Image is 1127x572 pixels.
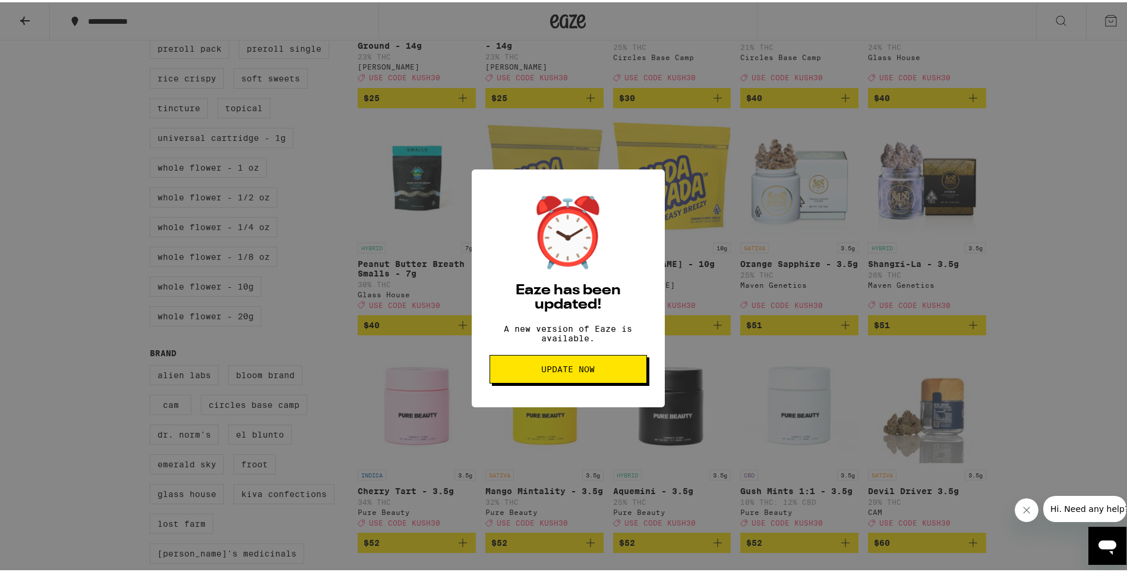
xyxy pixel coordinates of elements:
[490,281,647,310] h2: Eaze has been updated!
[7,8,86,18] span: Hi. Need any help?
[526,191,610,269] div: ⏰
[1043,494,1126,520] iframe: Message from company
[541,363,595,371] span: Update Now
[490,322,647,341] p: A new version of Eaze is available.
[1088,524,1126,562] iframe: Button to launch messaging window
[490,353,647,381] button: Update Now
[1015,496,1038,520] iframe: Close message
